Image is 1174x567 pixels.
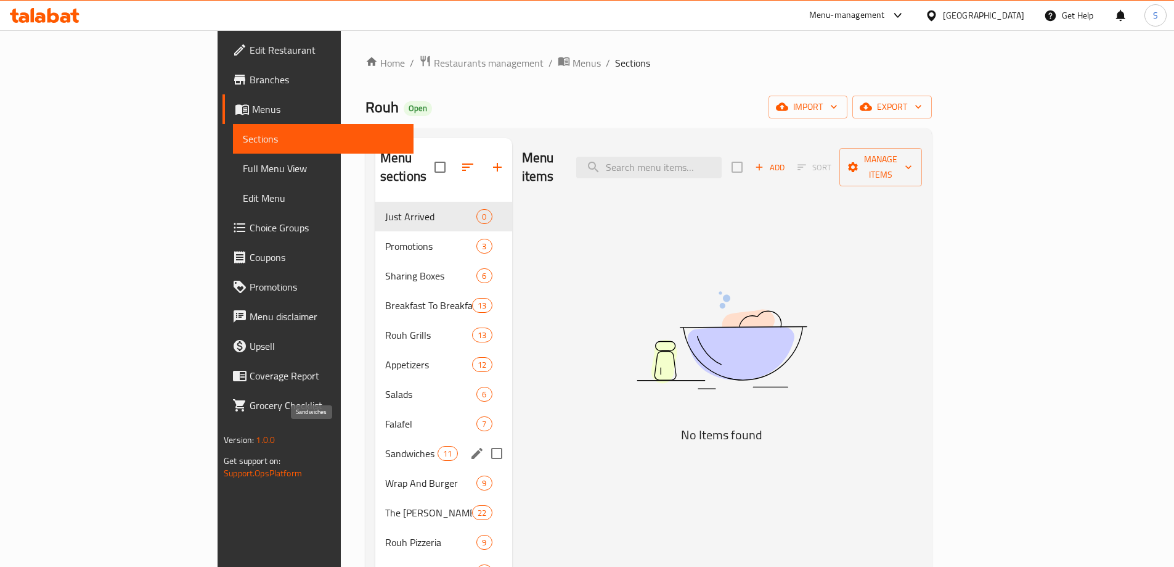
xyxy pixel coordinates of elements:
div: items [472,357,492,372]
a: Full Menu View [233,154,414,183]
span: Edit Menu [243,191,404,205]
li: / [606,56,610,70]
span: 13 [473,329,491,341]
span: Menus [252,102,404,117]
div: items [476,387,492,402]
div: Salads6 [375,379,512,409]
span: Version: [224,432,254,448]
span: 22 [473,507,491,519]
span: Sections [243,131,404,146]
a: Sections [233,124,414,154]
a: Menu disclaimer [222,302,414,331]
div: items [476,268,492,283]
span: Sections [615,56,650,70]
span: Sandwiches [385,446,438,461]
button: Add [750,158,789,177]
div: Sharing Boxes6 [375,261,512,291]
span: Promotions [250,279,404,294]
button: import [768,96,847,118]
span: The [PERSON_NAME] Shop [385,505,472,520]
span: Rouh Pizzeria [385,535,477,550]
span: 6 [477,270,491,282]
a: Choice Groups [222,213,414,242]
span: Add [753,160,786,175]
span: Coverage Report [250,368,404,383]
div: Sandwiches11edit [375,439,512,468]
span: Branches [250,72,404,87]
a: Upsell [222,331,414,361]
span: Sharing Boxes [385,268,477,283]
a: Promotions [222,272,414,302]
div: Rouh Pizzeria9 [375,528,512,557]
span: export [862,99,922,115]
span: Menus [573,56,601,70]
div: items [472,505,492,520]
a: Menus [222,94,414,124]
span: 9 [477,537,491,548]
a: Edit Menu [233,183,414,213]
a: Menus [558,55,601,71]
span: Falafel [385,416,477,431]
a: Edit Restaurant [222,35,414,65]
div: items [472,298,492,313]
button: Add section [483,152,512,182]
div: The Baker Shop [385,505,472,520]
span: 12 [473,359,491,371]
div: Promotions3 [375,231,512,261]
span: 1.0.0 [256,432,275,448]
li: / [548,56,553,70]
span: Sort sections [453,152,483,182]
span: Rouh Grills [385,328,472,342]
span: 0 [477,211,491,223]
span: Manage items [849,152,912,183]
div: items [476,239,492,254]
span: Select section first [789,158,839,177]
span: 11 [438,448,457,460]
div: items [438,446,457,461]
span: import [778,99,838,115]
span: Menu disclaimer [250,309,404,324]
a: Coupons [222,242,414,272]
input: search [576,157,722,178]
a: Support.OpsPlatform [224,465,302,481]
a: Grocery Checklist [222,391,414,420]
span: Just Arrived [385,209,477,224]
div: Promotions [385,239,477,254]
span: Select all sections [427,154,453,180]
span: 13 [473,300,491,312]
span: Open [404,103,432,114]
span: Restaurants management [434,56,544,70]
span: Appetizers [385,357,472,372]
span: S [1153,9,1158,22]
h2: Menu items [522,149,561,186]
span: Choice Groups [250,220,404,235]
div: Rouh Grills13 [375,320,512,350]
a: Branches [222,65,414,94]
span: Add item [750,158,789,177]
span: Salads [385,387,477,402]
div: items [476,209,492,224]
div: [GEOGRAPHIC_DATA] [943,9,1024,22]
button: Manage items [839,148,922,186]
div: Breakfast To Breakfast [385,298,472,313]
div: Falafel7 [375,409,512,439]
div: Open [404,101,432,116]
span: Edit Restaurant [250,43,404,57]
nav: breadcrumb [365,55,932,71]
h5: No Items found [568,425,876,445]
span: Upsell [250,339,404,354]
div: items [476,535,492,550]
div: Wrap And Burger9 [375,468,512,498]
span: 6 [477,389,491,400]
span: 9 [477,478,491,489]
span: Wrap And Burger [385,476,477,490]
span: Full Menu View [243,161,404,176]
div: items [472,328,492,342]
